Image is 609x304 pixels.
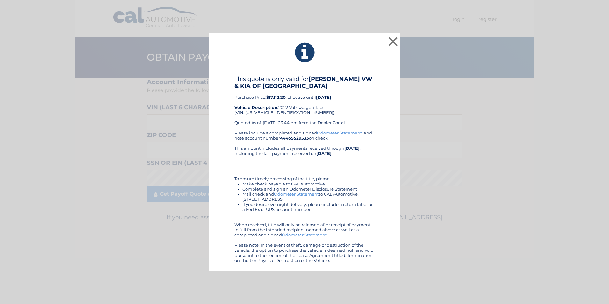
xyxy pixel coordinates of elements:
b: [PERSON_NAME] VW & KIA OF [GEOGRAPHIC_DATA] [234,76,372,90]
div: Purchase Price: , effective until 2022 Volkswagen Taos (VIN: [US_VEHICLE_IDENTIFICATION_NUMBER]) ... [234,76,375,130]
b: [DATE] [316,151,332,156]
a: Odometer Statement [317,130,362,135]
b: [DATE] [344,146,360,151]
b: 44455529533 [280,135,309,141]
button: × [387,35,399,48]
b: [DATE] [316,95,331,100]
b: $17,112.20 [266,95,286,100]
li: If you desire overnight delivery, please include a return label or a Fed Ex or UPS account number. [242,202,375,212]
strong: Vehicle Description: [234,105,278,110]
h4: This quote is only valid for [234,76,375,90]
li: Complete and sign an Odometer Disclosure Statement [242,186,375,192]
div: Please include a completed and signed , and note account number on check. This amount includes al... [234,130,375,263]
a: Odometer Statement [282,232,327,237]
li: Make check payable to CAL Automotive [242,181,375,186]
a: Odometer Statement [274,192,319,197]
li: Mail check and to CAL Automotive, [STREET_ADDRESS] [242,192,375,202]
